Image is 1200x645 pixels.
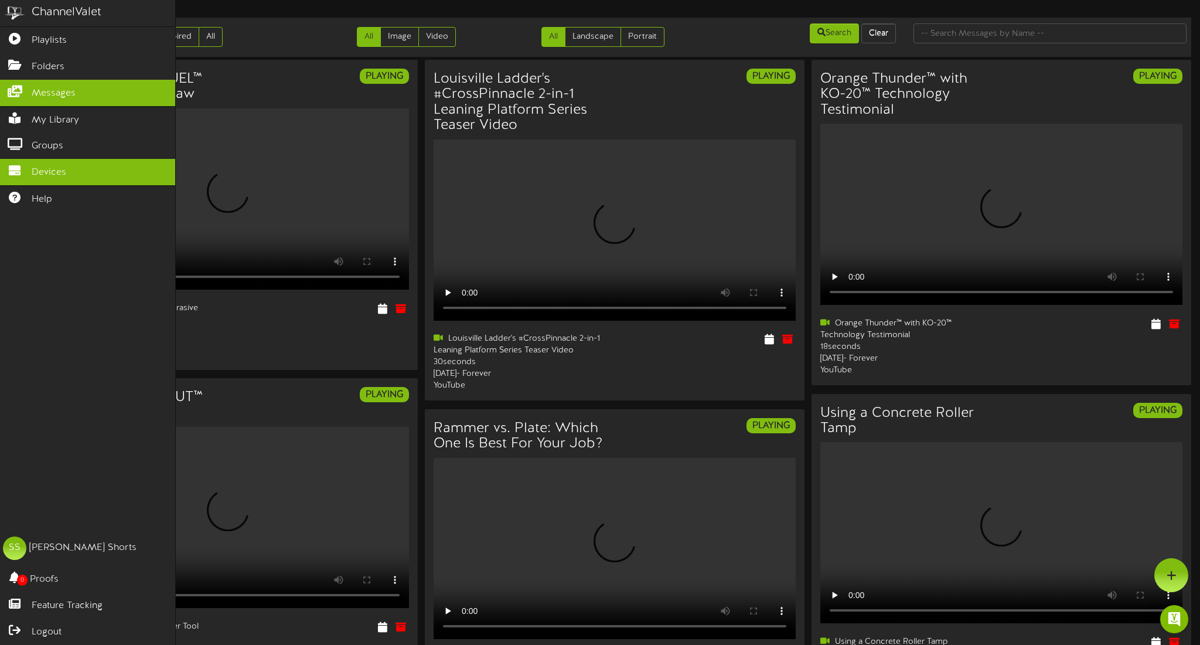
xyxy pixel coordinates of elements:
[820,72,993,118] h3: Orange Thunder™ with KO-20™ Technology Testimonial
[32,114,79,127] span: My Library
[913,23,1187,43] input: -- Search Messages by Name --
[565,27,621,47] a: Landscape
[810,23,859,43] button: Search
[1139,405,1177,416] strong: PLAYING
[199,27,223,47] a: All
[820,406,993,437] h3: Using a Concrete Roller Tamp
[820,365,993,376] div: YouTube
[434,140,796,321] video: Your browser does not support HTML5 video.
[434,421,606,452] h3: Rammer vs. Plate: Which One Is Best For Your Job?
[32,60,64,74] span: Folders
[32,34,67,47] span: Playlists
[418,27,456,47] a: Video
[752,71,790,82] strong: PLAYING
[32,193,52,206] span: Help
[32,87,76,100] span: Messages
[820,341,993,353] div: 18 seconds
[366,389,403,400] strong: PLAYING
[3,537,26,560] div: SS
[32,166,66,179] span: Devices
[32,599,103,613] span: Feature Tracking
[30,573,59,586] span: Proofs
[32,140,63,153] span: Groups
[47,427,409,608] video: Your browser does not support HTML5 video.
[357,27,381,47] a: All
[32,4,101,21] div: ChannelValet
[156,27,199,47] a: Expired
[434,357,606,368] div: 30 seconds
[434,458,796,639] video: Your browser does not support HTML5 video.
[366,71,403,82] strong: PLAYING
[29,541,137,555] div: [PERSON_NAME] Shorts
[380,27,419,47] a: Image
[820,318,993,341] div: Orange Thunder™ with KO-20™ Technology Testimonial
[434,368,606,380] div: [DATE] - Forever
[434,380,606,392] div: YouTube
[32,626,62,639] span: Logout
[434,72,606,134] h3: Louisville Ladder's #CrossPinnacle 2-in-1 Leaning Platform Series Teaser Video
[820,442,1182,623] video: Your browser does not support HTML5 video.
[47,108,409,290] video: Your browser does not support HTML5 video.
[541,27,565,47] a: All
[17,575,28,586] span: 0
[861,23,896,43] button: Clear
[820,124,1182,305] video: Your browser does not support HTML5 video.
[752,420,790,431] strong: PLAYING
[820,353,993,365] div: [DATE] - Forever
[1160,605,1188,633] div: Open Intercom Messenger
[621,27,664,47] a: Portrait
[434,333,606,357] div: Louisville Ladder's #CrossPinnacle 2-in-1 Leaning Platform Series Teaser Video
[1139,71,1177,82] strong: PLAYING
